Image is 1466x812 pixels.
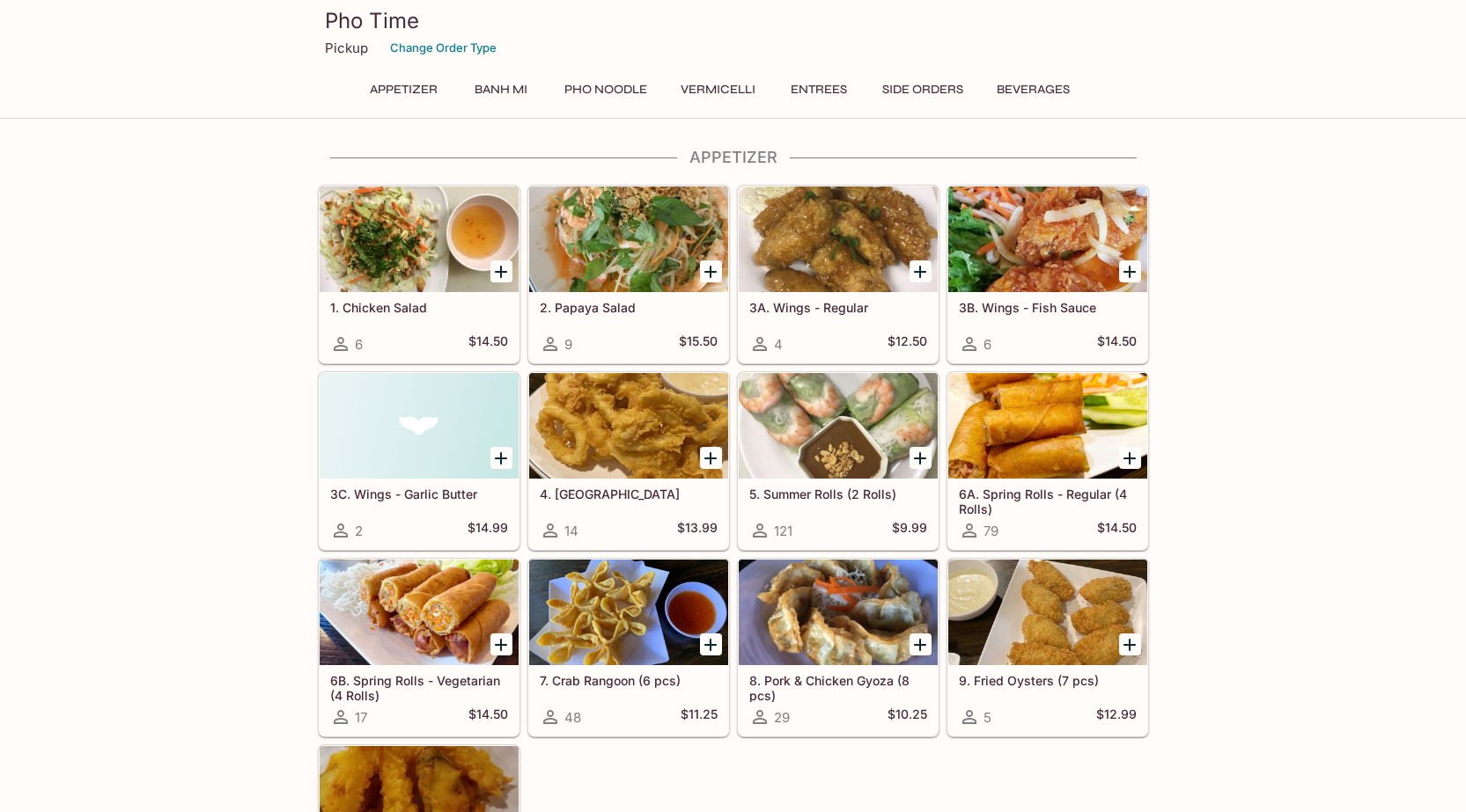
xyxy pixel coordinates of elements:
[555,77,657,102] button: Pho Noodle
[382,34,505,62] button: Change Order Type
[1097,520,1137,541] h5: $14.50
[490,447,512,469] button: Add 3C. Wings - Garlic Butter
[910,447,932,469] button: Add 5. Summer Rolls (2 Rolls)
[959,300,1137,315] h5: 3B. Wings - Fish Sauce
[959,486,1137,516] h5: 6A. Spring Rolls - Regular (4 Rolls)
[987,77,1079,102] button: Beverages
[540,673,718,688] h5: 7. Crab Rangoon (6 pcs)
[355,523,363,539] span: 2
[461,77,541,102] button: Banh Mi
[360,77,447,102] button: Appetizer
[959,673,1137,688] h5: 9. Fried Oysters (7 pcs)
[892,520,927,541] h5: $9.99
[700,260,722,282] button: Add 2. Papaya Salad
[325,7,1142,34] h3: Pho Time
[779,77,858,102] button: Entrees
[749,673,927,702] h5: 8. Pork & Chicken Gyoza (8 pcs)
[529,187,728,292] div: 2. Papaya Salad
[774,709,790,726] span: 29
[1119,633,1141,655] button: Add 9. Fried Oysters (7 pcs)
[749,300,927,315] h5: 3A. Wings - Regular
[739,560,938,665] div: 8. Pork & Chicken Gyoza (8 pcs)
[490,633,512,655] button: Add 6B. Spring Rolls - Vegetarian (4 Rolls)
[319,372,519,550] a: 3C. Wings - Garlic Butter2$14.99
[325,40,368,56] p: Pickup
[318,148,1149,167] h4: Appetizer
[468,333,508,355] h5: $14.50
[888,333,927,355] h5: $12.50
[330,300,508,315] h5: 1. Chicken Salad
[888,706,927,728] h5: $10.25
[330,486,508,501] h5: 3C. Wings - Garlic Butter
[319,186,519,363] a: 1. Chicken Salad6$14.50
[320,560,519,665] div: 6B. Spring Rolls - Vegetarian (4 Rolls)
[490,260,512,282] button: Add 1. Chicken Salad
[468,520,508,541] h5: $14.99
[320,373,519,479] div: 3C. Wings - Garlic Butter
[873,77,973,102] button: Side Orders
[910,260,932,282] button: Add 3A. Wings - Regular
[528,372,729,550] a: 4. [GEOGRAPHIC_DATA]14$13.99
[540,300,718,315] h5: 2. Papaya Salad
[540,486,718,501] h5: 4. [GEOGRAPHIC_DATA]
[749,486,927,501] h5: 5. Summer Rolls (2 Rolls)
[983,523,998,539] span: 79
[983,336,991,353] span: 6
[1119,260,1141,282] button: Add 3B. Wings - Fish Sauce
[528,559,729,736] a: 7. Crab Rangoon (6 pcs)48$11.25
[910,633,932,655] button: Add 8. Pork & Chicken Gyoza (8 pcs)
[774,523,792,539] span: 121
[681,706,718,728] h5: $11.25
[564,709,581,726] span: 48
[774,336,783,353] span: 4
[564,336,572,353] span: 9
[468,706,508,728] h5: $14.50
[947,372,1148,550] a: 6A. Spring Rolls - Regular (4 Rolls)79$14.50
[738,372,939,550] a: 5. Summer Rolls (2 Rolls)121$9.99
[319,559,519,736] a: 6B. Spring Rolls - Vegetarian (4 Rolls)17$14.50
[564,523,578,539] span: 14
[529,560,728,665] div: 7. Crab Rangoon (6 pcs)
[947,559,1148,736] a: 9. Fried Oysters (7 pcs)5$12.99
[739,373,938,479] div: 5. Summer Rolls (2 Rolls)
[1097,333,1137,355] h5: $14.50
[1119,447,1141,469] button: Add 6A. Spring Rolls - Regular (4 Rolls)
[983,709,991,726] span: 5
[355,709,367,726] span: 17
[355,336,363,353] span: 6
[320,187,519,292] div: 1. Chicken Salad
[528,186,729,363] a: 2. Papaya Salad9$15.50
[700,633,722,655] button: Add 7. Crab Rangoon (6 pcs)
[700,447,722,469] button: Add 4. Calamari
[948,373,1147,479] div: 6A. Spring Rolls - Regular (4 Rolls)
[330,673,508,702] h5: 6B. Spring Rolls - Vegetarian (4 Rolls)
[947,186,1148,363] a: 3B. Wings - Fish Sauce6$14.50
[738,186,939,363] a: 3A. Wings - Regular4$12.50
[948,187,1147,292] div: 3B. Wings - Fish Sauce
[948,560,1147,665] div: 9. Fried Oysters (7 pcs)
[738,559,939,736] a: 8. Pork & Chicken Gyoza (8 pcs)29$10.25
[739,187,938,292] div: 3A. Wings - Regular
[671,77,765,102] button: Vermicelli
[679,333,718,355] h5: $15.50
[1096,706,1137,728] h5: $12.99
[529,373,728,479] div: 4. Calamari
[677,520,718,541] h5: $13.99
